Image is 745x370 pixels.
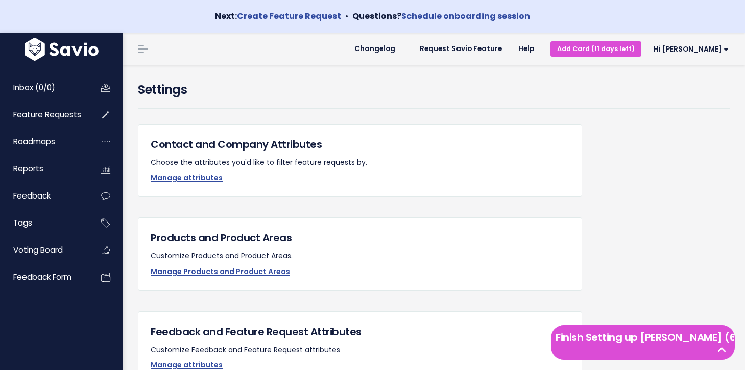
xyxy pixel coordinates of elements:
span: Voting Board [13,244,63,255]
h5: Finish Setting up [PERSON_NAME] (6 left) [556,330,730,345]
span: • [345,10,348,22]
a: Feedback form [3,265,85,289]
span: Reports [13,163,43,174]
a: Request Savio Feature [412,41,510,57]
span: Feature Requests [13,109,81,120]
a: Hi [PERSON_NAME] [641,41,737,57]
span: Feedback form [13,272,71,282]
a: Schedule onboarding session [401,10,530,22]
p: Choose the attributes you'd like to filter feature requests by. [151,156,569,169]
span: Inbox (0/0) [13,82,55,93]
p: Customize Products and Product Areas. [151,250,569,262]
a: Feature Requests [3,103,85,127]
span: Feedback [13,190,51,201]
a: Create Feature Request [237,10,341,22]
h4: Settings [138,81,730,99]
h5: Feedback and Feature Request Attributes [151,324,569,339]
h5: Contact and Company Attributes [151,137,569,152]
a: Voting Board [3,238,85,262]
a: Roadmaps [3,130,85,154]
strong: Questions? [352,10,530,22]
h5: Products and Product Areas [151,230,569,245]
span: Hi [PERSON_NAME] [654,45,729,53]
a: Manage Products and Product Areas [151,266,290,277]
strong: Next: [215,10,341,22]
span: Changelog [354,45,395,53]
span: Roadmaps [13,136,55,147]
a: Manage attributes [151,360,223,370]
a: Feedback [3,184,85,208]
a: Tags [3,211,85,235]
a: Help [510,41,542,57]
a: Add Card (11 days left) [550,41,641,56]
a: Reports [3,157,85,181]
a: Inbox (0/0) [3,76,85,100]
img: logo-white.9d6f32f41409.svg [22,38,101,61]
p: Customize Feedback and Feature Request attributes [151,343,569,356]
span: Tags [13,217,32,228]
a: Manage attributes [151,172,223,183]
